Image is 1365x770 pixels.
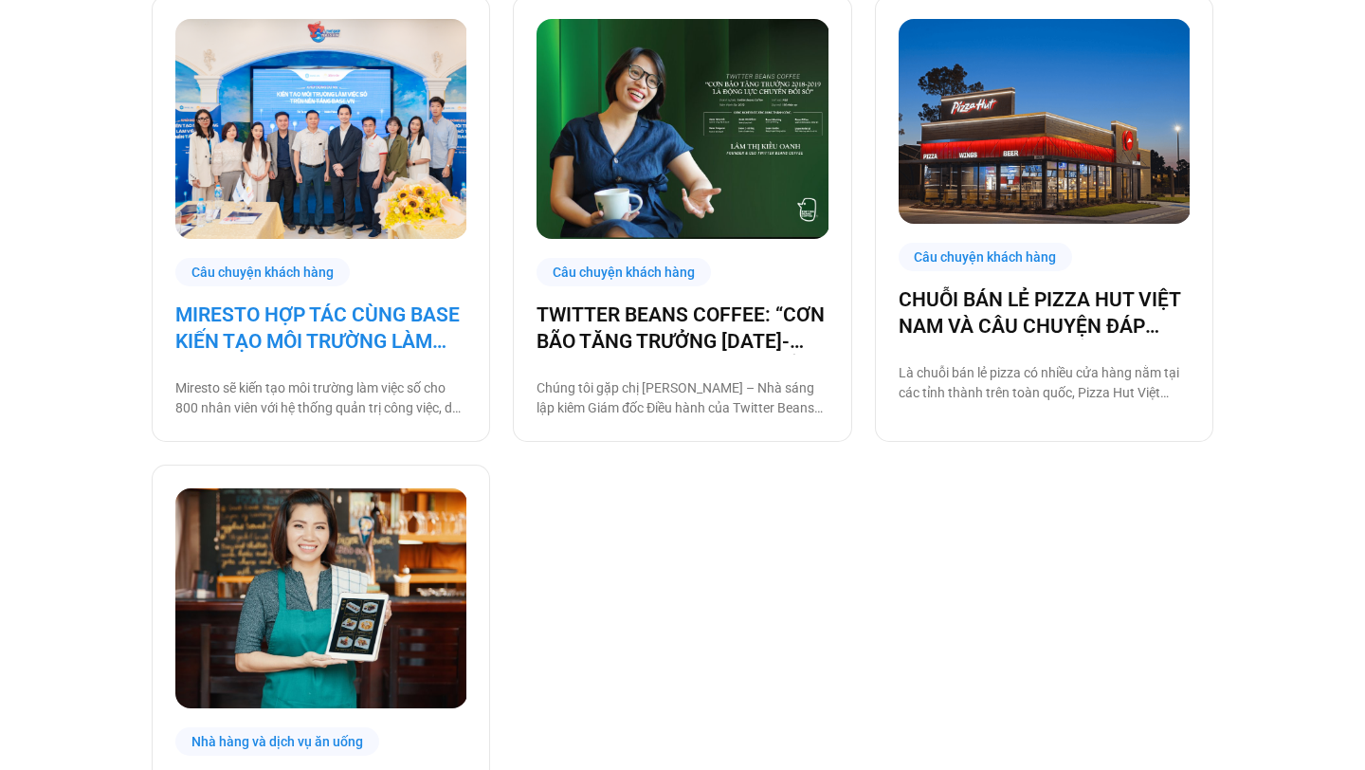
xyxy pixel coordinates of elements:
img: miresto kiến tạo môi trường làm việc số cùng base.vn [175,19,467,238]
a: miresto kiến tạo môi trường làm việc số cùng base.vn [175,19,466,238]
div: Câu chuyện khách hàng [899,243,1073,272]
div: Nhà hàng và dịch vụ ăn uống [175,727,379,757]
p: Là chuỗi bán lẻ pizza có nhiều cửa hàng nằm tại các tỉnh thành trên toàn quốc, Pizza Hut Việt Nam... [899,363,1190,403]
a: TWITTER BEANS COFFEE: “CƠN BÃO TĂNG TRƯỞNG [DATE]-[DATE] LÀ ĐỘNG LỰC CHUYỂN ĐỔI SỐ” [537,302,828,355]
p: Miresto sẽ kiến tạo môi trường làm việc số cho 800 nhân viên với hệ thống quản trị công việc, dự ... [175,378,466,418]
a: MIRESTO HỢP TÁC CÙNG BASE KIẾN TẠO MÔI TRƯỜNG LÀM VIỆC SỐ [175,302,466,355]
p: Chúng tôi gặp chị [PERSON_NAME] – Nhà sáng lập kiêm Giám đốc Điều hành của Twitter Beans Coffee t... [537,378,828,418]
div: Câu chuyện khách hàng [175,258,350,287]
a: CHUỖI BÁN LẺ PIZZA HUT VIỆT NAM VÀ CÂU CHUYỆN ĐÁP ỨNG NHU CẦU TUYỂN DỤNG CÙNG BASE E-HIRING [899,286,1190,339]
div: Câu chuyện khách hàng [537,258,711,287]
